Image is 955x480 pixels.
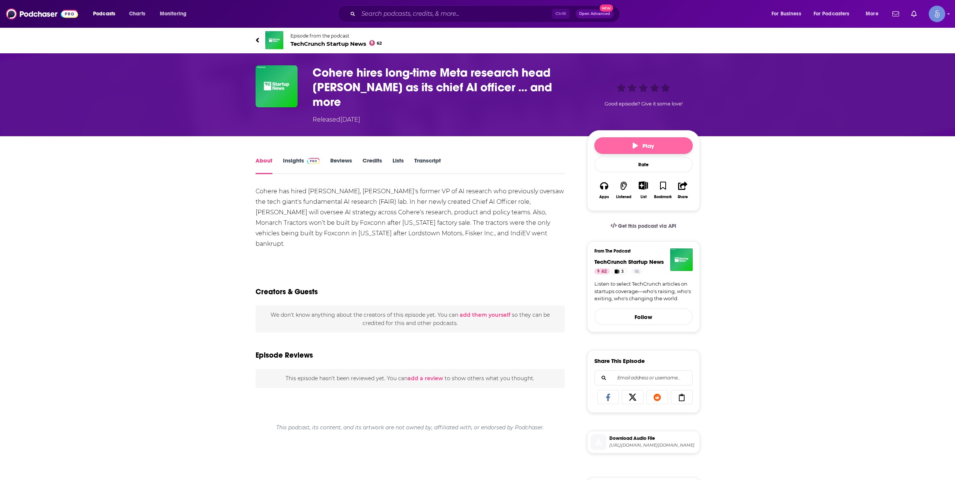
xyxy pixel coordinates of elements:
a: About [256,157,272,174]
div: This podcast, its content, and its artwork are not owned by, affiliated with, or endorsed by Podc... [256,418,565,437]
span: TechCrunch Startup News [290,40,382,47]
div: List [641,194,647,199]
h3: Share This Episode [594,357,645,364]
button: Play [594,137,693,154]
a: Charts [124,8,150,20]
span: 62 [602,268,607,275]
a: Download Audio File[URL][DOMAIN_NAME][DOMAIN_NAME] [591,434,696,450]
a: Share on Facebook [597,390,619,404]
a: TechCrunch Startup News [594,258,664,265]
a: Share on Reddit [647,390,668,404]
span: This episode hasn't been reviewed yet. You can to show others what you thought. [286,375,534,382]
span: Monitoring [160,9,186,19]
button: open menu [155,8,196,20]
a: Share on X/Twitter [622,390,644,404]
button: Bookmark [653,176,673,204]
input: Search podcasts, credits, & more... [358,8,552,20]
span: Open Advanced [579,12,610,16]
div: Search podcasts, credits, & more... [345,5,627,23]
a: 62 [594,268,610,274]
a: Get this podcast via API [605,217,683,235]
span: Ctrl K [552,9,570,19]
span: New [600,5,613,12]
span: 3 [621,268,624,275]
div: Listened [616,195,632,199]
button: Show More Button [636,181,651,190]
button: open menu [860,8,888,20]
div: Released [DATE] [313,115,360,124]
button: Open AdvancedNew [576,9,614,18]
a: Reviews [330,157,352,174]
div: Show More ButtonList [633,176,653,204]
div: Share [678,195,688,199]
span: We don't know anything about the creators of this episode yet . You can so they can be credited f... [271,311,550,327]
a: Show notifications dropdown [908,8,920,20]
button: open menu [809,8,860,20]
span: Download Audio File [609,435,696,442]
a: Copy Link [671,390,693,404]
img: Podchaser - Follow, Share and Rate Podcasts [6,7,78,21]
img: TechCrunch Startup News [670,248,693,271]
a: TechCrunch Startup NewsEpisode from the podcastTechCrunch Startup News62 [256,31,700,49]
span: Play [633,142,654,149]
button: Share [673,176,692,204]
span: https://chrt.fm/track/1EAADG/mgln.ai/e/211/traffic.megaphone.fm/AIRWV7321348747.mp3 [609,442,696,448]
h3: Episode Reviews [256,351,313,360]
h1: Cohere hires long-time Meta research head Joelle Pineau as its chief AI officer ... and more [313,65,575,109]
span: For Business [772,9,801,19]
a: Lists [393,157,404,174]
img: User Profile [929,6,945,22]
span: Episode from the podcast [290,33,382,39]
h3: From The Podcast [594,248,687,254]
button: open menu [766,8,811,20]
h2: Creators & Guests [256,287,318,296]
div: Cohere has hired [PERSON_NAME], [PERSON_NAME]'s former VP of AI research who previously oversaw t... [256,186,565,260]
button: Apps [594,176,614,204]
a: Credits [362,157,382,174]
div: Search followers [594,370,693,385]
span: Logged in as Spiral5-G1 [929,6,945,22]
span: Charts [129,9,145,19]
img: Podchaser Pro [307,158,320,164]
input: Email address or username... [601,371,686,385]
button: Show profile menu [929,6,945,22]
img: Cohere hires long-time Meta research head Joelle Pineau as its chief AI officer ... and more [256,65,298,107]
a: 3 [611,268,627,274]
a: Show notifications dropdown [889,8,902,20]
a: Listen to select TechCrunch articles on startups coverage—who's raising, who's exiting, who's cha... [594,280,693,302]
button: open menu [88,8,125,20]
span: 62 [377,42,382,45]
button: Listened [614,176,633,204]
button: Follow [594,308,693,325]
div: Apps [599,195,609,199]
a: InsightsPodchaser Pro [283,157,320,174]
button: add a review [408,374,443,382]
img: TechCrunch Startup News [265,31,283,49]
div: Bookmark [654,195,672,199]
button: add them yourself [460,312,510,318]
span: Podcasts [93,9,115,19]
span: Get this podcast via API [618,223,676,229]
span: For Podcasters [814,9,850,19]
div: Rate [594,157,693,172]
a: Transcript [414,157,441,174]
span: More [866,9,878,19]
span: Good episode? Give it some love! [605,101,683,107]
